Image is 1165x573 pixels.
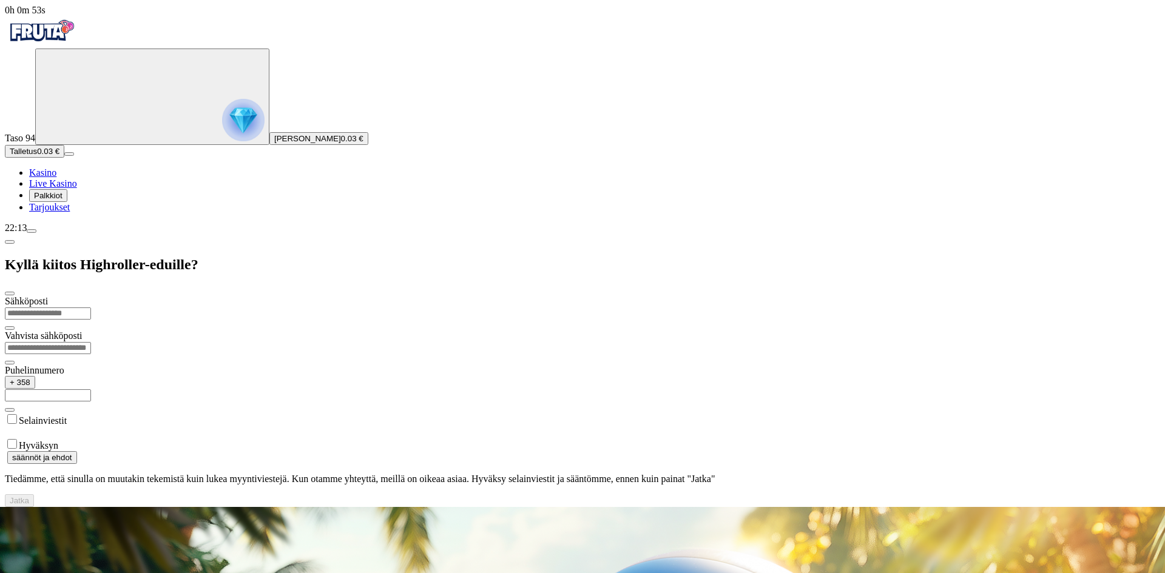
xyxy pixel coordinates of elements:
span: Jatka [10,496,29,505]
button: Jatka [5,494,34,507]
button: menu [27,229,36,233]
a: Fruta [5,38,78,48]
img: reward progress [222,99,265,141]
label: Vahvista sähköposti [5,330,83,341]
label: Puhelinnumero [5,365,64,375]
button: [PERSON_NAME]0.03 € [269,132,368,145]
span: user session time [5,5,46,15]
span: Taso 94 [5,133,35,143]
a: diamond iconKasino [29,167,56,178]
span: Kasino [29,167,56,178]
span: Palkkiot [34,191,62,200]
button: Talletusplus icon0.03 € [5,145,64,158]
button: chevron-left icon [5,240,15,244]
span: Talletus [10,147,37,156]
button: close [5,292,15,295]
span: 0.03 € [341,134,363,143]
label: Hyväksyn [19,440,58,451]
button: reward iconPalkkiot [29,189,67,202]
button: + 358chevron-down icon [5,376,35,389]
nav: Primary [5,16,1160,213]
span: Tarjoukset [29,202,70,212]
a: poker-chip iconLive Kasino [29,178,77,189]
span: 0.03 € [37,147,59,156]
button: eye icon [5,361,15,364]
p: Tiedämme, että sinulla on muutakin tekemistä kuin lukea myyntiviestejä. Kun otamme yhteyttä, meil... [5,474,1160,484]
a: gift-inverted iconTarjoukset [29,202,70,212]
img: Fruta [5,16,78,46]
button: säännöt ja ehdot [7,451,77,464]
button: reward progress [35,49,269,145]
button: eye icon [5,408,15,412]
button: menu [64,152,74,156]
button: eye icon [5,326,15,330]
h2: Kyllä kiitos Highroller-eduille? [5,256,1160,273]
label: Sähköposti [5,296,48,306]
label: Selainviestit [19,415,67,426]
span: Live Kasino [29,178,77,189]
span: [PERSON_NAME] [274,134,341,143]
span: 22:13 [5,223,27,233]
